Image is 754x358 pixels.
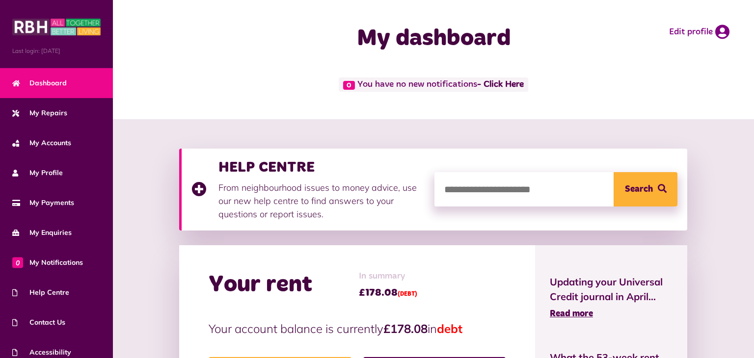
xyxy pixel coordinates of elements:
[398,291,417,297] span: (DEBT)
[12,347,71,358] span: Accessibility
[12,47,101,55] span: Last login: [DATE]
[339,77,528,92] span: You have no new notifications
[12,198,74,208] span: My Payments
[209,271,312,299] h2: Your rent
[359,285,417,300] span: £178.08
[437,321,462,336] span: debt
[12,287,69,298] span: Help Centre
[343,81,355,90] span: 0
[12,257,83,268] span: My Notifications
[550,275,673,304] span: Updating your Universal Credit journal in April...
[12,78,67,88] span: Dashboard
[383,321,428,336] strong: £178.08
[550,275,673,321] a: Updating your Universal Credit journal in April... Read more
[12,138,71,148] span: My Accounts
[218,158,425,176] h3: HELP CENTRE
[283,25,584,53] h1: My dashboard
[477,80,524,89] a: - Click Here
[625,172,653,206] span: Search
[12,317,65,328] span: Contact Us
[12,228,72,238] span: My Enquiries
[12,168,63,178] span: My Profile
[12,257,23,268] span: 0
[12,17,101,37] img: MyRBH
[614,172,677,206] button: Search
[218,181,425,221] p: From neighbourhood issues to money advice, use our new help centre to find answers to your questi...
[209,320,505,337] p: Your account balance is currently in
[669,25,729,39] a: Edit profile
[12,108,67,118] span: My Repairs
[359,270,417,283] span: In summary
[550,309,593,318] span: Read more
